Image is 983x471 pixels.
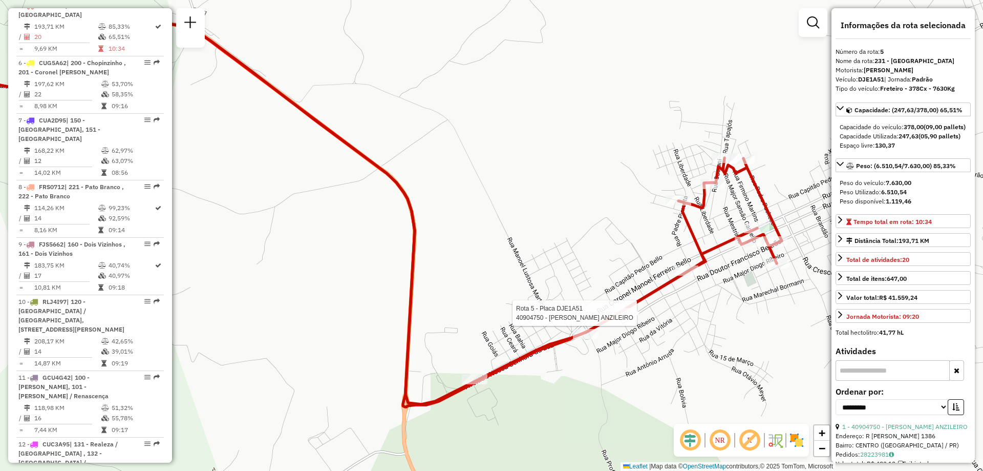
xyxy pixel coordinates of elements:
td: 40,74% [108,260,154,271]
strong: [PERSON_NAME] [864,66,913,74]
strong: 41,77 hL [879,329,904,336]
a: Zoom out [814,441,829,456]
i: Tempo total em rota [101,103,106,109]
strong: 20 [902,256,909,263]
em: Rota exportada [154,59,160,66]
td: 8,98 KM [34,101,101,111]
td: 114,26 KM [34,203,98,213]
td: 99,23% [108,203,154,213]
h4: Informações da rota selecionada [836,21,971,30]
i: Total de Atividades [24,34,30,40]
span: RLJ4I97 [42,298,67,305]
span: FRS0712 [39,183,65,191]
em: Rota exportada [154,117,160,123]
td: 10:34 [108,44,154,54]
td: = [18,168,24,178]
i: Distância Total [24,205,30,211]
strong: 1.119,46 [886,197,911,205]
span: 5 - [18,2,84,18]
span: 11 - [18,374,109,400]
span: 8 - [18,183,124,200]
span: | 221 - Pato Branco , 222 - Pato Branco [18,183,124,200]
span: Exibir rótulo [737,428,762,453]
i: % de utilização da cubagem [98,215,106,221]
div: Número da rota: [836,47,971,56]
i: % de utilização do peso [101,405,109,411]
strong: Freteiro - 378Cx - 7630Kg [880,85,955,92]
span: Peso do veículo: [840,179,911,187]
span: 9 - [18,240,125,257]
i: Tempo total em rota [101,170,106,176]
i: Total de Atividades [24,415,30,421]
span: | 100 - [PERSON_NAME], 101 - [PERSON_NAME] / Renascença [18,374,109,400]
td: / [18,346,24,357]
td: = [18,44,24,54]
i: Rota otimizada [155,205,161,211]
td: 51,32% [111,403,160,413]
a: Distância Total:193,71 KM [836,233,971,247]
span: | 200 - Chopinzinho , 201 - Coronel [PERSON_NAME] [18,59,126,76]
div: Pedidos: [836,450,971,459]
div: Capacidade: (247,63/378,00) 65,51% [836,118,971,154]
strong: 231 - [GEOGRAPHIC_DATA] [874,57,954,65]
td: 193,71 KM [34,22,98,32]
td: / [18,413,24,423]
td: 09:14 [108,225,154,235]
span: 10 - [18,298,124,333]
td: / [18,271,24,281]
i: Total de Atividades [24,158,30,164]
i: Rota otimizada [155,24,161,30]
div: Nome da rota: [836,56,971,66]
em: Rota exportada [154,298,160,304]
td: 8,16 KM [34,225,98,235]
td: 22 [34,89,101,99]
span: | 150 - [GEOGRAPHIC_DATA], 151 - [GEOGRAPHIC_DATA] [18,116,100,142]
i: % de utilização do peso [101,148,109,154]
i: % de utilização da cubagem [101,349,109,355]
span: | 231 - [GEOGRAPHIC_DATA] [18,2,84,18]
i: Total de Atividades [24,91,30,97]
span: 6 - [18,59,126,76]
em: Rota exportada [154,241,160,247]
td: 14,02 KM [34,168,101,178]
a: Capacidade: (247,63/378,00) 65,51% [836,103,971,116]
td: 09:19 [111,358,160,368]
span: CUG5A62 [39,59,67,67]
em: Rota exportada [154,441,160,447]
span: | [649,463,651,470]
span: Ocultar NR [708,428,732,453]
td: 168,22 KM [34,146,101,156]
span: | Jornada: [884,75,933,83]
span: 7 - [18,116,100,142]
td: = [18,101,24,111]
div: Valor total: R$ 483,12 [836,459,971,468]
span: | 160 - Dois Vizinhos , 161 - Dois Vizinhos [18,240,125,257]
img: Fluxo de ruas [767,432,783,448]
td: / [18,156,24,166]
td: 08:56 [111,168,160,178]
em: Rota exportada [154,374,160,380]
i: Distância Total [24,81,30,87]
td: 65,51% [108,32,154,42]
i: Observações [889,452,894,458]
td: 208,17 KM [34,336,101,346]
em: Rota exportada [154,183,160,190]
div: Motorista: [836,66,971,75]
strong: (09,00 pallets) [924,123,966,131]
td: 09:17 [111,425,160,435]
i: Total de Atividades [24,349,30,355]
strong: 7.630,00 [886,179,911,187]
strong: 247,63 [899,132,918,140]
i: Rota otimizada [155,262,161,269]
td: 85,33% [108,22,154,32]
td: 7,44 KM [34,425,101,435]
div: Total de itens: [846,274,907,283]
strong: 378,00 [904,123,924,131]
i: % de utilização do peso [101,81,109,87]
strong: 130,37 [875,141,895,149]
td: 14 [34,346,101,357]
a: Peso: (6.510,54/7.630,00) 85,33% [836,158,971,172]
strong: (05,90 pallets) [918,132,960,140]
span: GCU4G42 [42,374,71,381]
div: Bairro: CENTRO ([GEOGRAPHIC_DATA] / PR) [836,441,971,450]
